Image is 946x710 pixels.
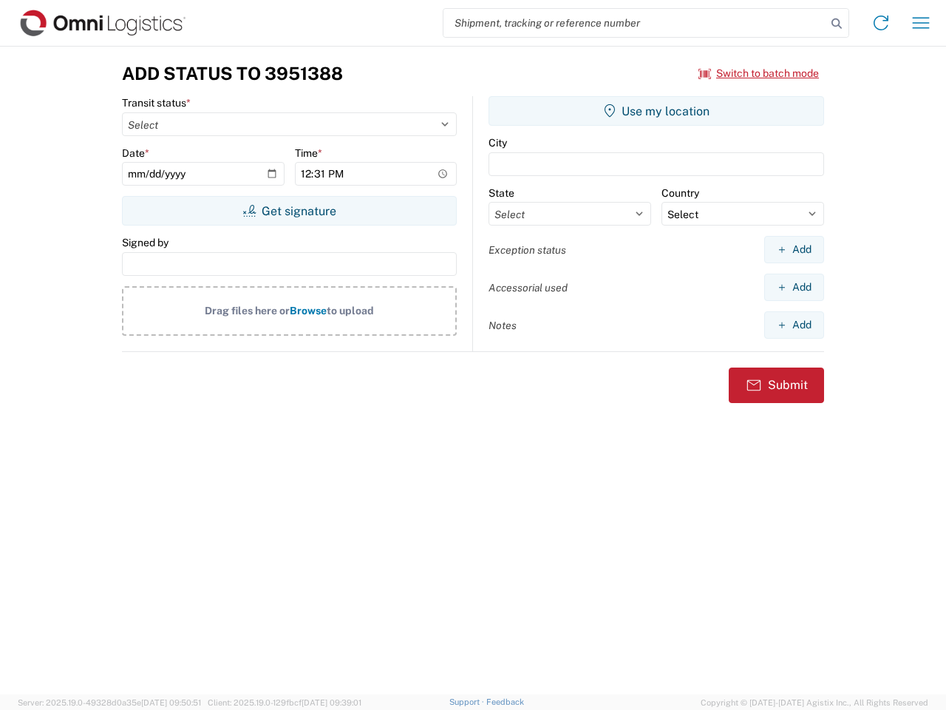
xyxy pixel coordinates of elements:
[122,96,191,109] label: Transit status
[701,696,928,709] span: Copyright © [DATE]-[DATE] Agistix Inc., All Rights Reserved
[489,281,568,294] label: Accessorial used
[302,698,361,707] span: [DATE] 09:39:01
[18,698,201,707] span: Server: 2025.19.0-49328d0a35e
[489,243,566,257] label: Exception status
[661,186,699,200] label: Country
[443,9,826,37] input: Shipment, tracking or reference number
[327,305,374,317] span: to upload
[122,146,149,160] label: Date
[698,61,819,86] button: Switch to batch mode
[729,368,824,403] button: Submit
[208,698,361,707] span: Client: 2025.19.0-129fbcf
[489,186,514,200] label: State
[205,305,290,317] span: Drag files here or
[764,274,824,301] button: Add
[122,236,169,249] label: Signed by
[764,236,824,263] button: Add
[489,136,507,149] label: City
[489,96,824,126] button: Use my location
[141,698,201,707] span: [DATE] 09:50:51
[489,319,517,332] label: Notes
[122,196,457,226] button: Get signature
[486,697,524,706] a: Feedback
[764,311,824,339] button: Add
[122,63,343,84] h3: Add Status to 3951388
[290,305,327,317] span: Browse
[295,146,322,160] label: Time
[449,697,486,706] a: Support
